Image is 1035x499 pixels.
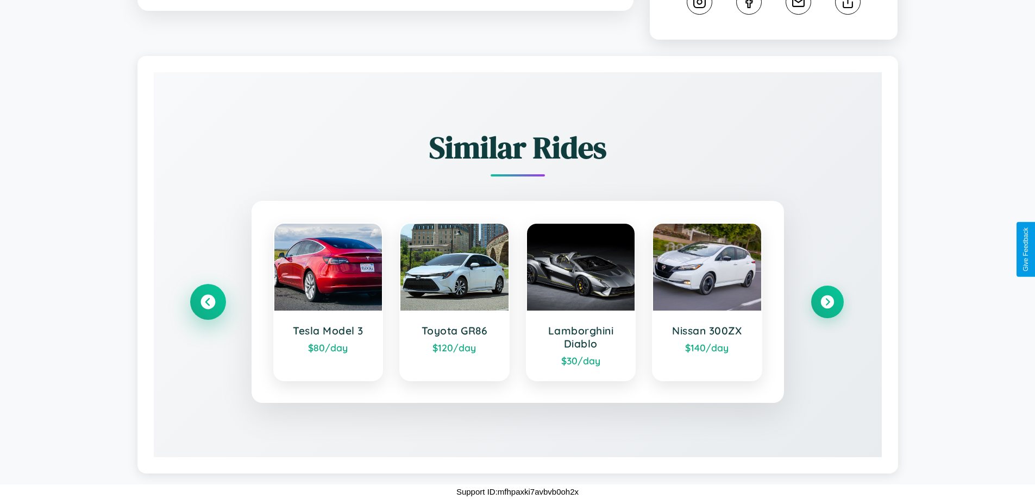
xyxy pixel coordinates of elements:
a: Nissan 300ZX$140/day [652,223,762,381]
a: Lamborghini Diablo$30/day [526,223,636,381]
p: Support ID: mfhpaxki7avbvb0oh2x [456,484,579,499]
div: $ 140 /day [664,342,750,353]
h2: Similar Rides [192,127,844,168]
div: $ 30 /day [538,355,624,367]
h3: Lamborghini Diablo [538,324,624,350]
div: $ 120 /day [411,342,498,353]
a: Toyota GR86$120/day [399,223,510,381]
div: Give Feedback [1022,228,1030,271]
h3: Nissan 300ZX [664,324,750,337]
div: $ 80 /day [285,342,372,353]
h3: Tesla Model 3 [285,324,372,337]
h3: Toyota GR86 [411,324,498,337]
a: Tesla Model 3$80/day [273,223,384,381]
